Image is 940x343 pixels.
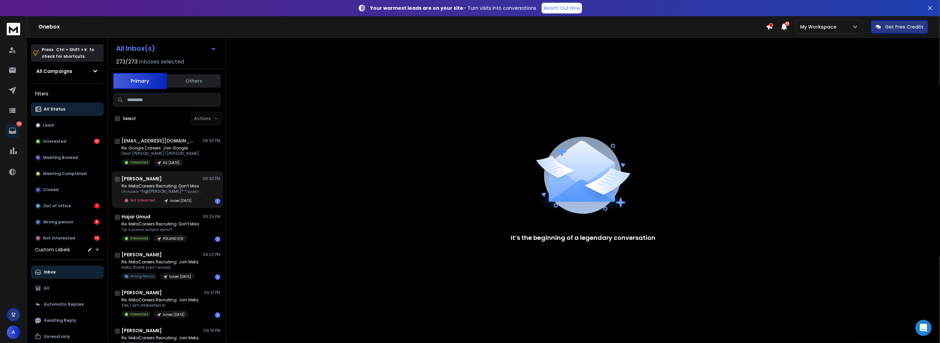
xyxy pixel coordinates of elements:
[130,274,154,279] p: Wrong Person
[31,298,104,311] button: Automatic Replies
[31,265,104,279] button: Inbox
[55,46,88,53] span: Ctrl + Shift + k
[31,89,104,98] h3: Filters
[871,20,928,34] button: Get Free Credits
[121,213,150,220] h1: Hajar Umud
[44,269,56,275] p: Inbox
[31,65,104,78] button: All Campaigns
[167,74,221,88] button: Others
[43,187,59,192] p: Closed
[121,289,162,296] h1: [PERSON_NAME]
[31,183,104,197] button: Closed
[800,24,839,30] p: My Workspace
[163,312,184,317] p: Israel [DATE]
[121,137,195,144] h1: [EMAIL_ADDRESS][DOMAIN_NAME]
[44,334,70,339] p: Unread only
[121,251,162,258] h1: [PERSON_NAME]
[113,73,167,89] button: Primary
[38,23,766,31] h1: Onebox
[123,116,136,121] label: Select
[31,119,104,132] button: Lead
[121,221,199,227] p: Re: MetaCareers Recruiting: Don’t Miss
[121,151,202,156] p: Dear [PERSON_NAME] ([PERSON_NAME]) [PERSON_NAME], Thank
[130,312,148,317] p: Interested
[44,106,65,112] p: All Status
[542,3,582,13] a: Reach Out Now
[116,45,155,52] h1: All Inbox(s)
[215,237,220,242] div: 1
[31,102,104,116] button: All Status
[370,5,536,11] p: – Turn visits into conversations
[111,42,222,55] button: All Inbox(s)
[121,335,198,341] p: Re: MetaCareers Recruiting: Join Meta
[203,252,220,257] p: 09:22 PM
[16,121,22,127] p: 144
[204,290,220,295] p: 09:21 PM
[203,138,220,143] p: 09:30 PM
[215,274,220,280] div: 1
[170,198,191,203] p: Israel [DATE]
[44,302,84,307] p: Automatic Replies
[7,326,20,339] button: A
[6,124,19,137] a: 144
[31,231,104,245] button: Not Interested14
[31,314,104,327] button: Awaiting Reply
[121,145,202,151] p: Re: Google Careers: Join Google
[203,214,220,219] p: 09:29 PM
[94,139,100,144] div: 121
[31,215,104,229] button: Wrong person8
[163,160,179,165] p: AS [DATE]
[169,274,191,279] p: Israel [DATE]
[130,198,155,203] p: Not Interested
[7,23,20,35] img: logo
[121,303,198,308] p: Yes, I am interested in
[204,328,220,333] p: 09:19 PM
[121,259,198,265] p: Re: MetaCareers Recruiting: Join Meta
[203,176,220,181] p: 09:30 PM
[130,236,148,241] p: Interested
[163,236,183,241] p: POLAND 11/8
[885,24,924,30] p: Get Free Credits
[43,171,87,176] p: Meeting Completed
[35,246,70,253] h3: Custom Labels
[121,297,198,303] p: Re: MetaCareers Recruiting: Join Meta
[44,286,49,291] p: All
[31,167,104,180] button: Meeting Completed
[43,123,54,128] p: Lead
[785,22,790,26] span: 50
[31,199,104,213] button: Out of office1
[130,160,148,165] p: Interested
[43,219,73,225] p: Wrong person
[121,189,202,194] p: Отстаньте *Н@[PERSON_NAME]* *Антистилист *
[31,282,104,295] button: All
[121,327,162,334] h1: [PERSON_NAME]
[94,203,100,209] div: 1
[31,151,104,164] button: Meeting Booked
[94,235,100,241] div: 14
[121,175,162,182] h1: [PERSON_NAME]
[139,58,184,66] h3: Inboxes selected
[215,199,220,204] div: 1
[121,227,199,232] p: Где я должна выбрать время?
[43,139,66,144] p: Interested
[94,219,100,225] div: 8
[36,68,72,75] h1: All Campaigns
[544,5,580,11] p: Reach Out Now
[43,235,75,241] p: Not Interested
[44,318,76,323] p: Awaiting Reply
[915,320,932,336] div: Open Intercom Messenger
[370,5,463,11] strong: Your warmest leads are on your site
[42,46,94,60] p: Press to check for shortcuts.
[43,203,71,209] p: Out of office
[43,155,78,160] p: Meeting Booked
[31,135,104,148] button: Interested121
[121,183,202,189] p: Re: MetaCareers Recruiting: Don’t Miss
[116,58,138,66] span: 273 / 273
[121,265,198,270] p: Hello, thank you! I would
[511,233,655,243] p: It’s the beginning of a legendary conversation
[215,312,220,318] div: 1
